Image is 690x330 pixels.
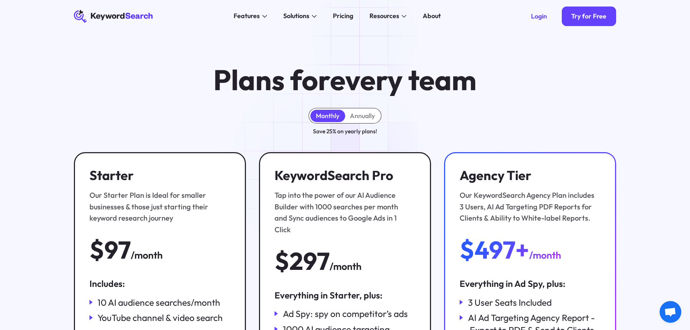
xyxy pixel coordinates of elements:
div: 10 AI audience searches/month [97,296,220,309]
div: $497+ [460,237,529,263]
h3: Agency Tier [460,168,596,183]
a: About [418,10,446,23]
span: every team [330,62,477,97]
a: Pricing [328,10,358,23]
div: $297 [275,248,330,274]
div: Annually [350,112,375,120]
div: Everything in Ad Spy, plus: [460,277,601,290]
div: /month [330,259,361,274]
div: /month [529,248,561,263]
a: Open chat [660,301,681,323]
div: Everything in Starter, plus: [275,289,415,301]
div: Save 25% on yearly plans! [313,127,377,136]
div: Solutions [283,11,309,21]
div: Login [531,12,547,20]
a: Login [521,7,557,26]
h3: Starter [89,168,226,183]
div: Ad Spy: spy on competitor’s ads [283,308,408,320]
h3: KeywordSearch Pro [275,168,411,183]
div: YouTube channel & video search [97,312,223,324]
div: Tap into the power of our AI Audience Builder with 1000 searches per month and Sync audiences to ... [275,189,411,235]
div: /month [131,248,163,263]
div: $97 [89,237,131,263]
div: Includes: [89,277,230,290]
div: Features [234,11,260,21]
div: Our KeywordSearch Agency Plan includes 3 Users, AI Ad Targeting PDF Reports for Clients & Ability... [460,189,596,224]
h1: Plans for [213,65,477,95]
div: Monthly [316,112,339,120]
a: Try for Free [562,7,616,26]
div: Our Starter Plan is Ideal for smaller businesses & those just starting their keyword research jou... [89,189,226,224]
div: 3 User Seats Included [468,296,552,309]
div: Try for Free [571,12,606,20]
div: Pricing [333,11,353,21]
div: Resources [369,11,399,21]
div: About [423,11,441,21]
